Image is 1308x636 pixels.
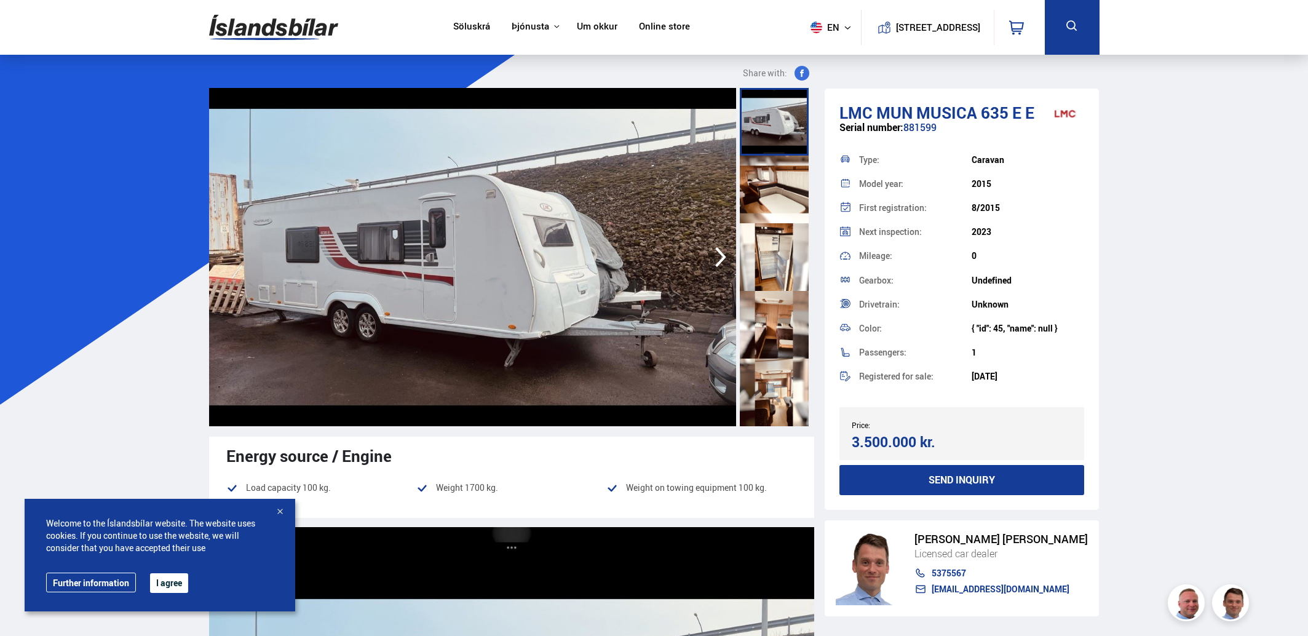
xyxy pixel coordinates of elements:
[972,300,1084,309] div: Unknown
[836,531,902,605] img: FbJEzSuNWCJXmdc-.webp
[972,324,1084,333] div: { "id": 45, "name": null }
[914,546,1088,562] div: Licensed car dealer
[852,421,962,429] div: Price:
[859,156,972,164] div: Type:
[226,480,416,495] li: Load capacity 100 kg.
[606,480,796,503] li: Weight on towing equipment 100 kg.
[46,517,274,554] span: Welcome to the Íslandsbílar website. The website uses cookies. If you continue to use the website...
[416,480,606,495] li: Weight 1700 kg.
[876,101,1034,124] span: Mun Musica 635 E E
[972,179,1084,189] div: 2015
[859,252,972,260] div: Mileage:
[859,180,972,188] div: Model year:
[859,204,972,212] div: First registration:
[639,21,690,34] a: Online store
[209,7,338,47] img: G0Ugv5HjCgRt.svg
[859,228,972,236] div: Next inspection:
[738,66,814,81] button: Share with:
[736,88,1263,426] img: 1842790.jpeg
[852,434,958,450] div: 3.500.000 kr.
[839,465,1085,495] button: Send inquiry
[453,21,490,34] a: Söluskrá
[859,324,972,333] div: Color:
[1040,95,1090,133] img: brand logo
[859,276,972,285] div: Gearbox:
[577,21,617,34] a: Um okkur
[839,121,903,134] span: Serial number:
[743,66,787,81] span: Share with:
[914,568,1088,578] a: 5375567
[811,22,822,33] img: svg+xml;base64,PHN2ZyB4bWxucz0iaHR0cDovL3d3dy53My5vcmcvMjAwMC9zdmciIHdpZHRoPSI1MTIiIGhlaWdodD0iNT...
[512,21,549,33] button: Þjónusta
[839,101,873,124] span: LMC
[150,573,188,593] button: I agree
[859,300,972,309] div: Drivetrain:
[859,372,972,381] div: Registered for sale:
[972,155,1084,165] div: Caravan
[914,533,1088,546] div: [PERSON_NAME] [PERSON_NAME]
[901,22,976,33] button: [STREET_ADDRESS]
[226,447,797,465] div: Energy source / Engine
[868,10,987,45] a: [STREET_ADDRESS]
[859,348,972,357] div: Passengers:
[972,372,1084,381] div: [DATE]
[972,276,1084,285] div: Undefined
[806,9,861,46] button: en
[914,584,1088,594] a: [EMAIL_ADDRESS][DOMAIN_NAME]
[972,227,1084,237] div: 2023
[1170,586,1207,623] img: siFngHWaQ9KaOqBr.png
[1214,586,1251,623] img: FbJEzSuNWCJXmdc-.webp
[806,22,836,33] span: en
[972,348,1084,357] div: 1
[46,573,136,592] a: Further information
[839,122,1085,146] div: 881599
[209,88,736,426] img: 1842792.jpeg
[972,251,1084,261] div: 0
[972,203,1084,213] div: 8/2015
